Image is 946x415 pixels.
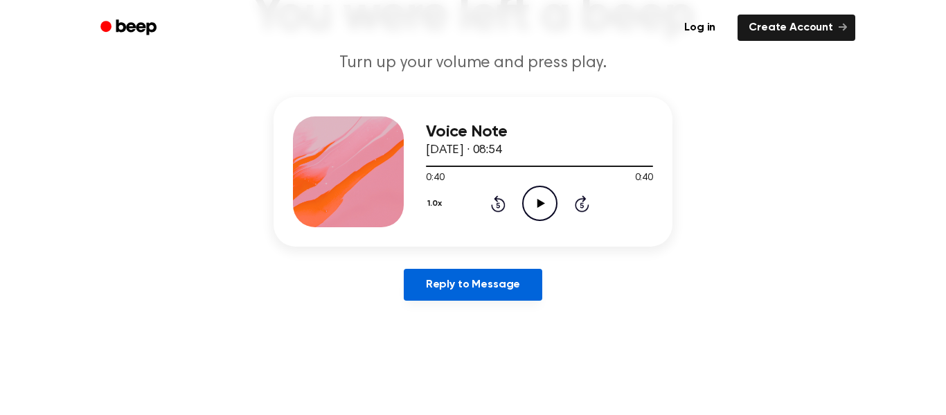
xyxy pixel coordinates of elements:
span: [DATE] · 08:54 [426,144,502,157]
a: Create Account [738,15,855,41]
a: Beep [91,15,169,42]
p: Turn up your volume and press play. [207,52,739,75]
h3: Voice Note [426,123,653,141]
a: Log in [670,12,729,44]
span: 0:40 [426,171,444,186]
button: 1.0x [426,192,447,215]
span: 0:40 [635,171,653,186]
a: Reply to Message [404,269,542,301]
